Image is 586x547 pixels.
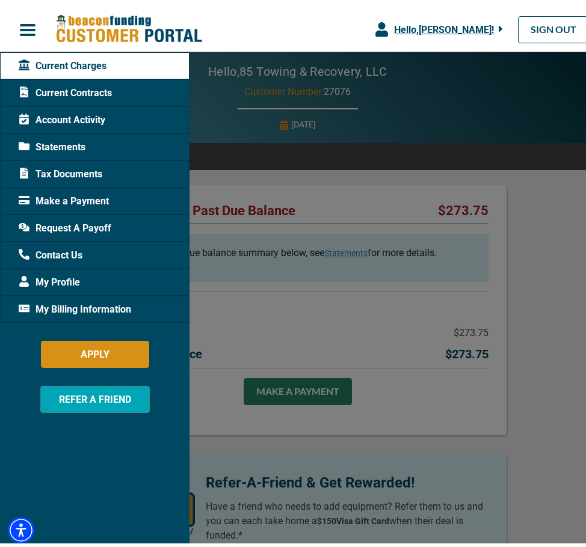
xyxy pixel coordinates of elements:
[19,190,109,204] span: Make a Payment
[19,109,105,123] span: Account Activity
[19,298,131,313] span: My Billing Information
[41,337,149,364] button: APPLY
[19,271,80,286] span: My Profile
[19,163,102,177] span: Tax Documents
[394,20,494,31] span: Hello, [PERSON_NAME] !
[19,217,111,231] span: Request A Payoff
[19,55,106,69] span: Current Charges
[19,136,85,150] span: Statements
[19,82,112,96] span: Current Contracts
[8,513,34,539] div: Accessibility Menu
[55,10,202,41] img: Beacon Funding Customer Portal Logo
[40,382,150,409] button: REFER A FRIEND
[19,244,82,258] span: Contact Us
